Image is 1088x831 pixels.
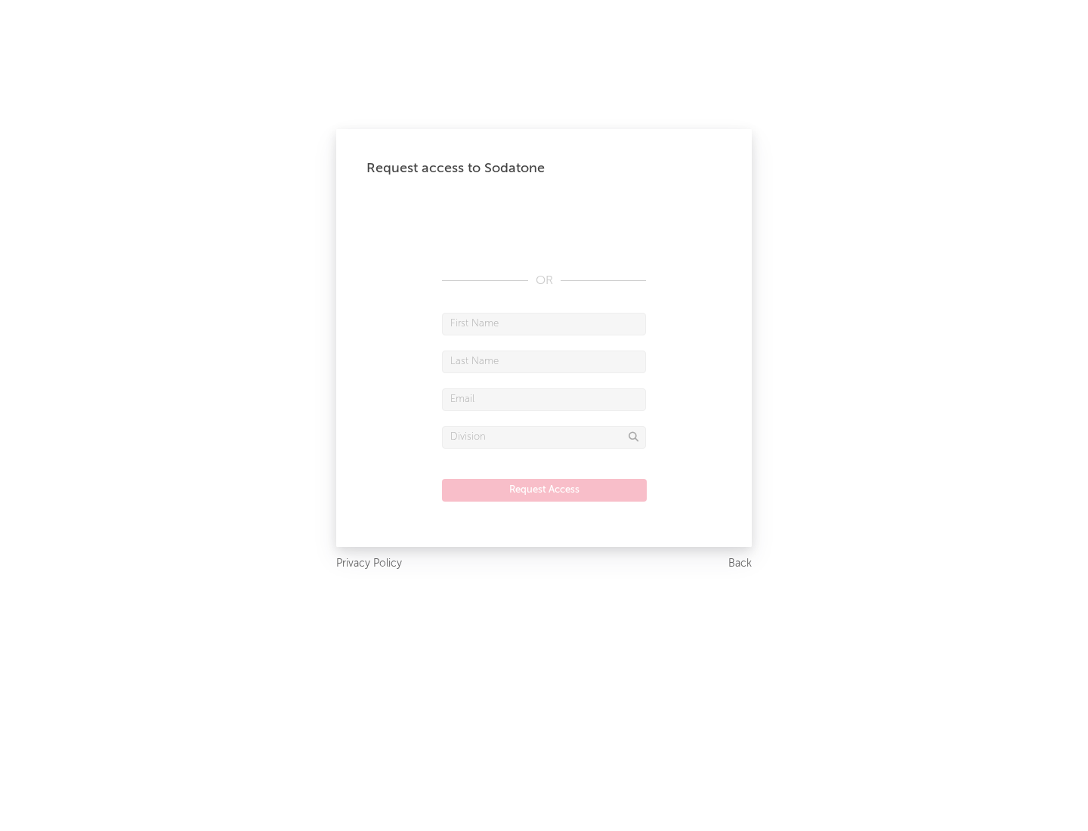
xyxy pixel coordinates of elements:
input: Last Name [442,351,646,373]
a: Back [728,555,752,573]
a: Privacy Policy [336,555,402,573]
div: OR [442,272,646,290]
input: Division [442,426,646,449]
div: Request access to Sodatone [366,159,722,178]
button: Request Access [442,479,647,502]
input: First Name [442,313,646,335]
input: Email [442,388,646,411]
